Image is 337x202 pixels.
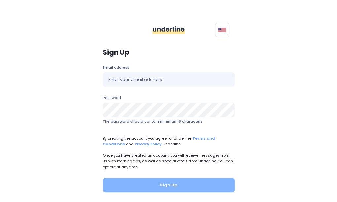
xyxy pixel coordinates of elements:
img: ddgMu+Zv+CXDCfumCWfsmuPlDdRfDDxAd9LAAAAAAElFTkSuQmCC [152,26,185,34]
span: The password should contain minimum 6 characters [103,119,203,124]
img: svg+xml;base64,PHN2ZyB4bWxucz0iaHR0cDovL3d3dy53My5vcmcvMjAwMC9zdmciIHhtbG5zOnhsaW5rPSJodHRwOi8vd3... [218,27,226,33]
input: Enter your email address [103,72,235,87]
p: Sign Up [103,49,235,56]
label: Email address [103,64,235,71]
a: Terms and Conditions [103,136,215,147]
span: By creating the account you agree for Underline and Underline [103,136,235,147]
p: Once you have created an account, you will receive messages from us with learning tips, as well a... [103,153,235,170]
label: Password [103,95,235,101]
button: Sign Up [103,178,235,192]
a: Privacy Policy [135,141,162,147]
